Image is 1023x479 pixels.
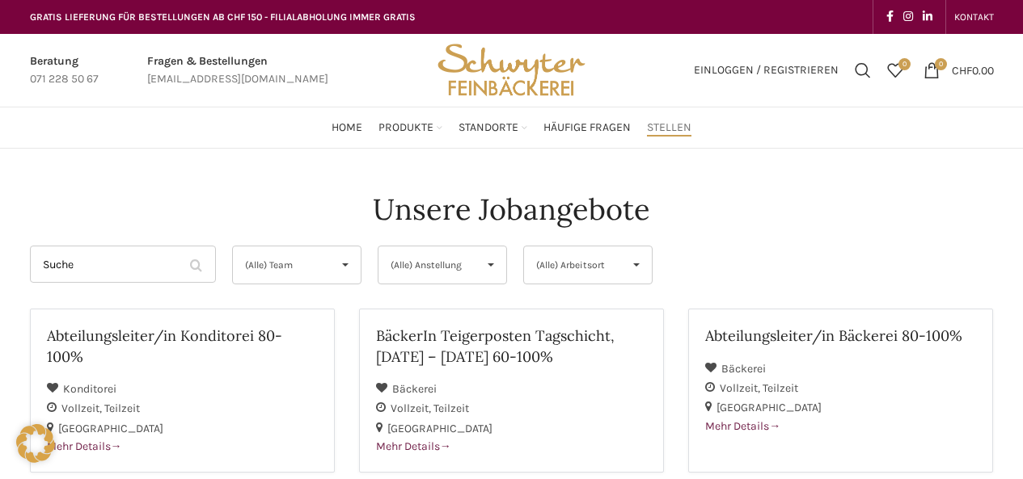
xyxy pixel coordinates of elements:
[30,53,99,89] a: Infobox link
[536,246,613,284] span: (Alle) Arbeitsort
[952,63,972,77] span: CHF
[30,246,216,283] input: Suche
[935,58,947,70] span: 0
[391,401,433,415] span: Vollzeit
[30,11,416,23] span: GRATIS LIEFERUNG FÜR BESTELLUNGEN AB CHF 150 - FILIALABHOLUNG IMMER GRATIS
[376,326,647,366] h2: BäckerIn Teigerposten Tagschicht, [DATE] – [DATE] 60-100%
[879,54,911,86] a: 0
[359,309,664,473] a: BäckerIn Teigerposten Tagschicht, [DATE] – [DATE] 60-100% Bäckerei Vollzeit Teilzeit [GEOGRAPHIC_...
[476,246,506,284] span: ▾
[720,381,763,395] span: Vollzeit
[543,111,631,144] a: Häufige Fragen
[432,62,590,76] a: Site logo
[330,246,361,284] span: ▾
[432,34,590,107] img: Bäckerei Schwyter
[647,111,691,144] a: Stellen
[879,54,911,86] div: Meine Wunschliste
[378,120,433,136] span: Produkte
[946,1,1002,33] div: Secondary navigation
[245,246,322,284] span: (Alle) Team
[22,111,1002,144] div: Main navigation
[954,1,994,33] a: KONTAKT
[686,54,847,86] a: Einloggen / Registrieren
[721,362,766,376] span: Bäckerei
[376,439,451,453] span: Mehr Details
[954,11,994,23] span: KONTAKT
[58,422,163,435] span: [GEOGRAPHIC_DATA]
[688,309,993,473] a: Abteilungsleiter/in Bäckerei 80-100% Bäckerei Vollzeit Teilzeit [GEOGRAPHIC_DATA] Mehr Details
[763,381,798,395] span: Teilzeit
[61,401,104,415] span: Vollzeit
[543,120,631,136] span: Häufige Fragen
[63,382,116,396] span: Konditorei
[47,326,318,366] h2: Abteilungsleiter/in Konditorei 80-100%
[332,120,362,136] span: Home
[30,309,335,473] a: Abteilungsleiter/in Konditorei 80-100% Konditorei Vollzeit Teilzeit [GEOGRAPHIC_DATA] Mehr Details
[694,65,839,76] span: Einloggen / Registrieren
[433,401,469,415] span: Teilzeit
[332,111,362,144] a: Home
[918,6,937,28] a: Linkedin social link
[459,111,527,144] a: Standorte
[898,58,911,70] span: 0
[717,401,822,414] span: [GEOGRAPHIC_DATA]
[647,120,691,136] span: Stellen
[104,401,140,415] span: Teilzeit
[621,246,652,284] span: ▾
[47,439,122,453] span: Mehr Details
[915,54,1002,86] a: 0 CHF0.00
[387,422,492,435] span: [GEOGRAPHIC_DATA]
[705,419,780,433] span: Mehr Details
[459,120,518,136] span: Standorte
[147,53,328,89] a: Infobox link
[952,63,994,77] bdi: 0.00
[373,189,650,229] h4: Unsere Jobangebote
[898,6,918,28] a: Instagram social link
[392,382,437,396] span: Bäckerei
[391,246,467,284] span: (Alle) Anstellung
[881,6,898,28] a: Facebook social link
[378,111,442,144] a: Produkte
[847,54,879,86] a: Suchen
[705,326,976,346] h2: Abteilungsleiter/in Bäckerei 80-100%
